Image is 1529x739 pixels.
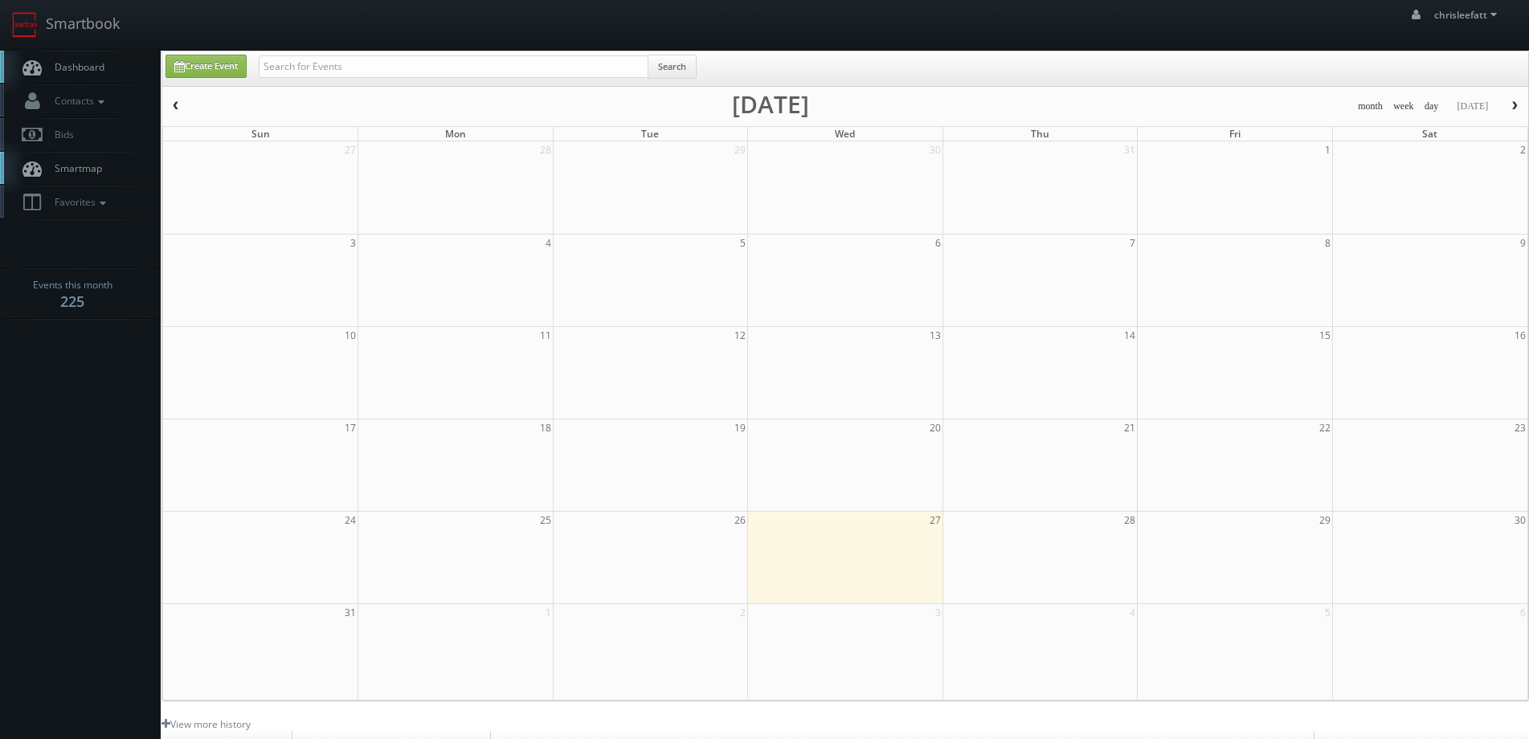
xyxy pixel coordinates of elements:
span: Sat [1422,127,1437,141]
span: Sun [251,127,270,141]
span: 4 [1128,604,1137,621]
span: 5 [738,235,747,251]
span: Dashboard [47,60,104,74]
strong: 225 [60,292,84,311]
span: Wed [835,127,855,141]
input: Search for Events [259,55,648,78]
span: 17 [343,419,358,436]
span: 24 [343,512,358,529]
button: week [1388,96,1420,116]
button: day [1419,96,1445,116]
span: 2 [738,604,747,621]
span: 23 [1513,419,1527,436]
span: 2 [1519,141,1527,158]
span: Events this month [33,277,112,293]
span: 30 [928,141,942,158]
span: 19 [733,419,747,436]
span: 6 [1519,604,1527,621]
span: 5 [1323,604,1332,621]
span: Fri [1229,127,1241,141]
span: 11 [538,327,553,344]
a: View more history [161,717,251,731]
span: Tue [641,127,659,141]
span: 14 [1122,327,1137,344]
span: 3 [349,235,358,251]
span: chrisleefatt [1434,8,1502,22]
span: 28 [538,141,553,158]
span: Thu [1031,127,1049,141]
span: 31 [1122,141,1137,158]
span: 28 [1122,512,1137,529]
span: Favorites [47,195,110,209]
a: Create Event [166,55,247,78]
span: 26 [733,512,747,529]
span: 18 [538,419,553,436]
span: 1 [1323,141,1332,158]
span: 8 [1323,235,1332,251]
span: Mon [445,127,466,141]
span: 27 [928,512,942,529]
span: 27 [343,141,358,158]
span: 12 [733,327,747,344]
span: 3 [934,604,942,621]
span: 10 [343,327,358,344]
span: 4 [544,235,553,251]
span: 21 [1122,419,1137,436]
span: 16 [1513,327,1527,344]
span: 29 [733,141,747,158]
h2: [DATE] [732,96,809,112]
button: [DATE] [1451,96,1494,116]
img: smartbook-logo.png [12,12,38,38]
span: 29 [1318,512,1332,529]
span: 6 [934,235,942,251]
span: 13 [928,327,942,344]
span: Contacts [47,94,108,108]
span: Smartmap [47,161,102,175]
span: 22 [1318,419,1332,436]
span: Bids [47,128,74,141]
span: 7 [1128,235,1137,251]
span: 20 [928,419,942,436]
span: 30 [1513,512,1527,529]
button: Search [648,55,697,79]
span: 9 [1519,235,1527,251]
span: 15 [1318,327,1332,344]
span: 1 [544,604,553,621]
span: 25 [538,512,553,529]
span: 31 [343,604,358,621]
button: month [1352,96,1388,116]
